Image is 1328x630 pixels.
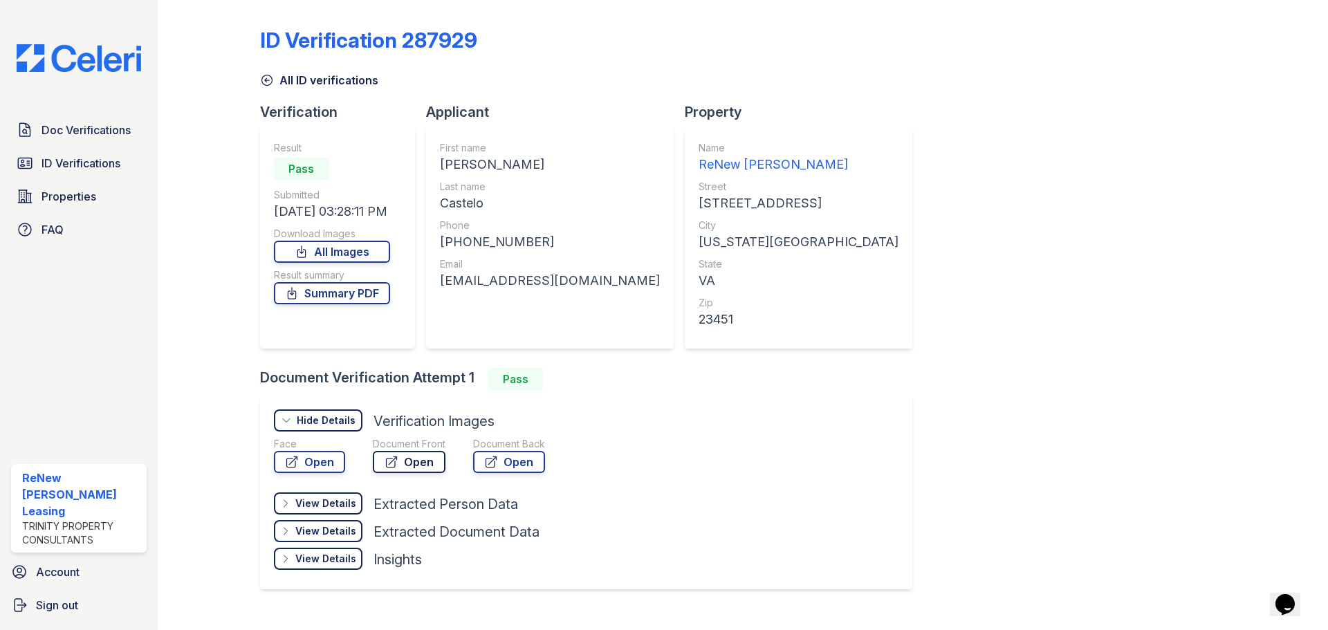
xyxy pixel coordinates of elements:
[699,271,898,290] div: VA
[440,155,660,174] div: [PERSON_NAME]
[373,411,495,431] div: Verification Images
[426,102,685,122] div: Applicant
[440,271,660,290] div: [EMAIL_ADDRESS][DOMAIN_NAME]
[41,155,120,172] span: ID Verifications
[440,194,660,213] div: Castelo
[373,437,445,451] div: Document Front
[699,141,898,174] a: Name ReNew [PERSON_NAME]
[274,241,390,263] a: All Images
[6,44,152,72] img: CE_Logo_Blue-a8612792a0a2168367f1c8372b55b34899dd931a85d93a1a3d3e32e68fde9ad4.png
[685,102,923,122] div: Property
[274,202,390,221] div: [DATE] 03:28:11 PM
[295,524,356,538] div: View Details
[41,122,131,138] span: Doc Verifications
[274,158,329,180] div: Pass
[295,497,356,510] div: View Details
[699,296,898,310] div: Zip
[699,219,898,232] div: City
[440,257,660,271] div: Email
[699,194,898,213] div: [STREET_ADDRESS]
[699,257,898,271] div: State
[274,268,390,282] div: Result summary
[295,552,356,566] div: View Details
[11,183,147,210] a: Properties
[22,470,141,519] div: ReNew [PERSON_NAME] Leasing
[699,310,898,329] div: 23451
[36,564,80,580] span: Account
[373,451,445,473] a: Open
[699,141,898,155] div: Name
[274,227,390,241] div: Download Images
[274,141,390,155] div: Result
[373,494,518,514] div: Extracted Person Data
[440,141,660,155] div: First name
[11,216,147,243] a: FAQ
[373,522,539,541] div: Extracted Document Data
[260,368,923,390] div: Document Verification Attempt 1
[41,188,96,205] span: Properties
[274,451,345,473] a: Open
[473,451,545,473] a: Open
[373,550,422,569] div: Insights
[6,558,152,586] a: Account
[36,597,78,613] span: Sign out
[297,414,356,427] div: Hide Details
[41,221,64,238] span: FAQ
[1270,575,1314,616] iframe: chat widget
[260,102,426,122] div: Verification
[11,116,147,144] a: Doc Verifications
[488,368,544,390] div: Pass
[6,591,152,619] a: Sign out
[274,188,390,202] div: Submitted
[260,28,477,53] div: ID Verification 287929
[274,437,345,451] div: Face
[11,149,147,177] a: ID Verifications
[473,437,545,451] div: Document Back
[699,180,898,194] div: Street
[22,519,141,547] div: Trinity Property Consultants
[440,219,660,232] div: Phone
[699,232,898,252] div: [US_STATE][GEOGRAPHIC_DATA]
[440,232,660,252] div: [PHONE_NUMBER]
[699,155,898,174] div: ReNew [PERSON_NAME]
[440,180,660,194] div: Last name
[274,282,390,304] a: Summary PDF
[260,72,378,89] a: All ID verifications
